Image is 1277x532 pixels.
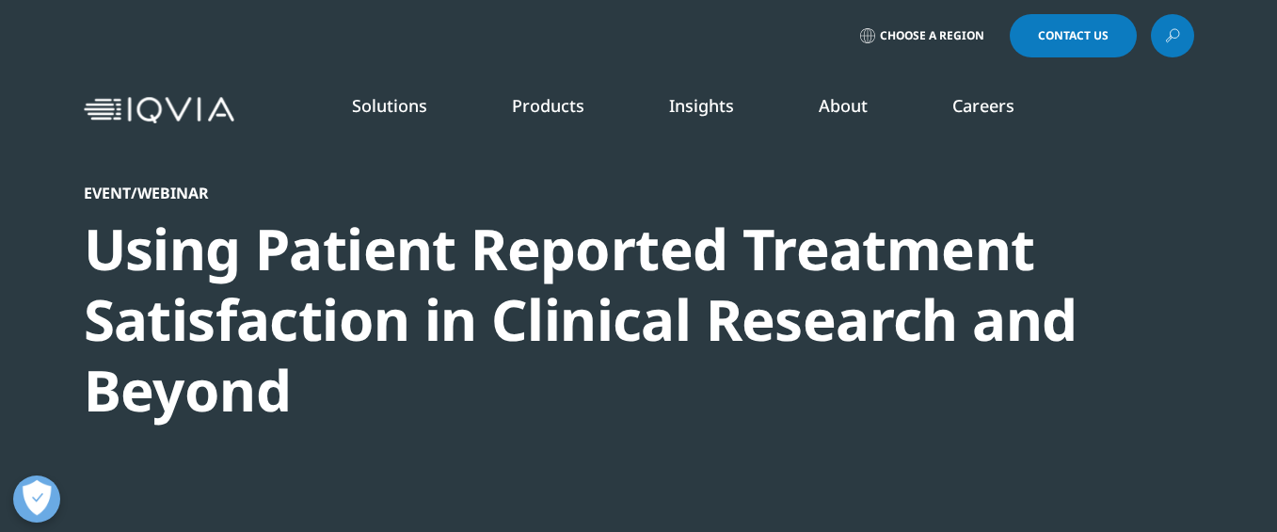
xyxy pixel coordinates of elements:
[819,94,868,117] a: About
[1010,14,1137,57] a: Contact Us
[13,476,60,523] button: Open Preferences
[84,214,1093,426] div: Using Patient Reported Treatment Satisfaction in Clinical Research and Beyond
[84,97,234,124] img: IQVIA Healthcare Information Technology and Pharma Clinical Research Company
[952,94,1014,117] a: Careers
[1038,30,1109,41] span: Contact Us
[880,28,984,43] span: Choose a Region
[84,184,1093,202] div: Event/Webinar
[352,94,427,117] a: Solutions
[669,94,734,117] a: Insights
[512,94,584,117] a: Products
[242,66,1194,154] nav: Primary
